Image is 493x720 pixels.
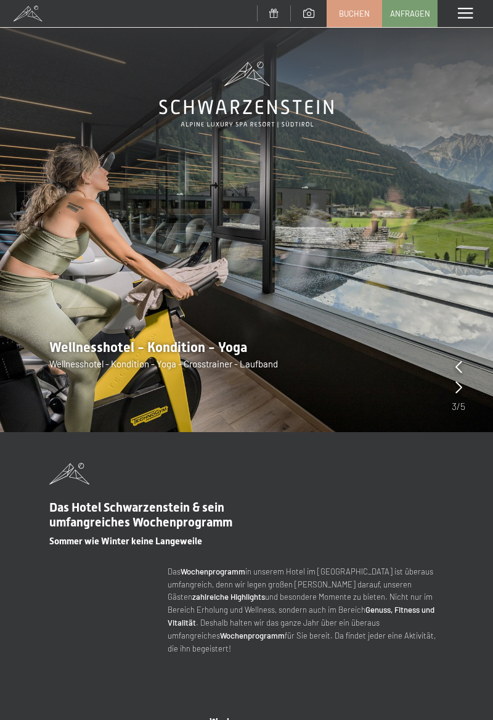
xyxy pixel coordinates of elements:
span: 5 [460,399,465,413]
strong: Wochenprogramm [220,631,285,640]
span: Buchen [339,8,370,19]
span: Wellnesshotel - Kondition - Yoga - Crosstrainer - Laufband [49,358,278,369]
a: Buchen [327,1,381,27]
span: Anfragen [390,8,430,19]
span: Das Hotel Schwarzenstein & sein umfangreiches Wochenprogramm [49,500,232,530]
span: 3 [452,399,457,413]
strong: Genuss, Fitness und Vitalität [168,605,434,628]
span: Wellnesshotel - Kondition - Yoga [49,340,247,355]
span: / [457,399,460,413]
strong: zahlreiche Highlights [192,592,265,602]
a: Anfragen [383,1,437,27]
strong: Wochenprogramm [181,567,245,576]
p: Das in unserem Hotel im [GEOGRAPHIC_DATA] ist überaus umfangreich, denn wir legen großen [PERSON_... [168,565,444,655]
span: Sommer wie Winter keine Langeweile [49,536,202,547]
